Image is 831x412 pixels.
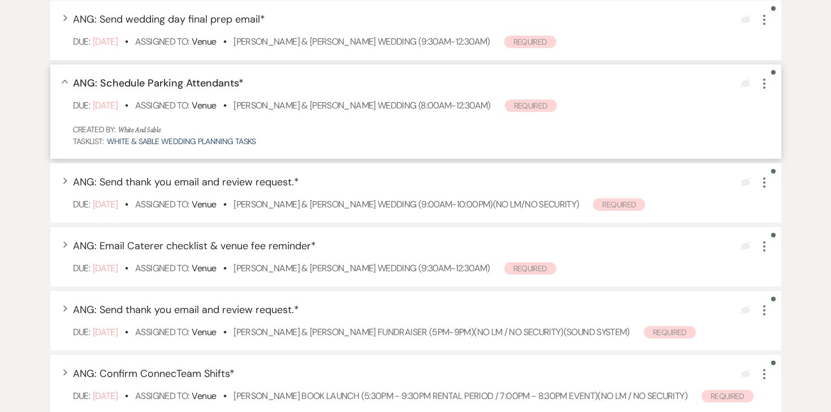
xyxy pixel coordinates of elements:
span: Required [702,390,754,402]
span: Assigned To: [135,36,189,47]
b: • [223,326,226,338]
span: Venue [192,262,216,274]
span: Due: [73,198,90,210]
span: ANG: Send thank you email and review request. * [73,303,299,316]
b: • [223,36,226,47]
button: ANG: Email Caterer checklist & venue fee reminder* [73,241,316,251]
b: • [125,390,128,402]
span: Assigned To: [135,262,189,274]
span: [DATE] [93,99,118,111]
b: • [125,99,128,111]
a: [PERSON_NAME] & [PERSON_NAME] Fundraiser (5pm-9pm)(No LM / No Security)(sound system) [233,326,630,338]
span: Required [505,99,557,112]
a: [PERSON_NAME] & [PERSON_NAME] Wedding (9:30am-12:30am) [233,262,490,274]
span: [DATE] [93,36,118,47]
span: Created By: [73,124,116,135]
span: ANG: Send thank you email and review request. * [73,175,299,189]
span: Due: [73,390,90,402]
a: [PERSON_NAME] & [PERSON_NAME] Wedding (9:30am-12:30am) [233,36,490,47]
span: Venue [192,326,216,338]
b: • [223,99,226,111]
span: [DATE] [93,262,118,274]
span: Required [644,326,696,339]
span: Venue [192,36,216,47]
b: • [223,198,226,210]
button: ANG: Confirm ConnecTeam Shifts* [73,368,235,379]
span: Assigned To: [135,198,189,210]
span: [DATE] [93,198,118,210]
b: • [125,198,128,210]
b: • [223,390,226,402]
span: ANG: Send wedding day final prep email * [73,12,265,26]
span: White and Sable [118,125,161,136]
span: Required [593,198,645,211]
span: ANG: Email Caterer checklist & venue fee reminder * [73,239,316,253]
span: Due: [73,326,90,338]
span: Due: [73,99,90,111]
span: Venue [192,390,216,402]
a: White & Sable Wedding Planning Tasks [107,136,256,146]
button: ANG: Schedule Parking Attendants* [73,78,244,88]
b: • [125,36,128,47]
span: Assigned To: [135,326,189,338]
b: • [125,262,128,274]
span: [DATE] [93,390,118,402]
a: [PERSON_NAME] & [PERSON_NAME] Wedding (8:00am-12:30am) [233,99,490,111]
span: Venue [192,198,216,210]
span: [DATE] [93,326,118,338]
span: Assigned To: [135,390,189,402]
span: ANG: Confirm ConnecTeam Shifts * [73,367,235,380]
a: [PERSON_NAME] Book Launch (5:30pm - 9:30pm Rental Period / 7:00pm - 8:30pm Event)(No LM / No Secu... [233,390,687,402]
b: • [223,262,226,274]
span: Due: [73,36,90,47]
span: Assigned To: [135,99,189,111]
span: TaskList: [73,136,104,146]
button: ANG: Send thank you email and review request.* [73,177,299,187]
button: ANG: Send thank you email and review request.* [73,305,299,315]
span: Required [504,36,556,48]
button: ANG: Send wedding day final prep email* [73,14,265,24]
span: Venue [192,99,216,111]
span: Due: [73,262,90,274]
a: [PERSON_NAME] & [PERSON_NAME] Wedding (9:00am-10:00pm)(no LM/no security) [233,198,579,210]
span: Required [504,262,556,275]
b: • [125,326,128,338]
span: ANG: Schedule Parking Attendants * [73,76,244,90]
